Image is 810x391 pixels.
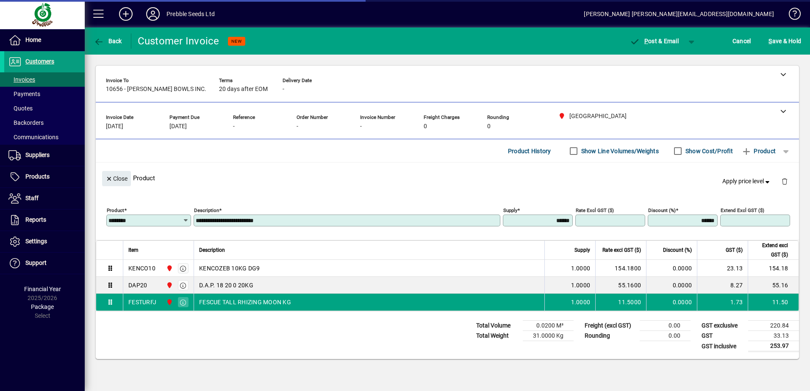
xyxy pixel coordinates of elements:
span: D.A.P. 18 20 0 20KG [199,281,253,289]
a: Home [4,30,85,51]
span: - [283,86,284,93]
span: Suppliers [25,151,50,158]
span: Product History [508,144,551,158]
span: Description [199,245,225,255]
mat-label: Extend excl GST ($) [721,207,764,213]
span: Financial Year [24,286,61,292]
span: 20 days after EOM [219,86,268,93]
div: FESTURFJ [128,298,156,306]
div: [PERSON_NAME] [PERSON_NAME][EMAIL_ADDRESS][DOMAIN_NAME] [584,7,774,21]
span: Extend excl GST ($) [753,241,788,259]
span: Communications [8,134,58,140]
td: 0.0000 [646,277,697,294]
mat-label: Product [107,207,124,213]
span: Backorders [8,119,44,126]
button: Product History [505,143,555,159]
button: Product [737,143,780,159]
app-page-header-button: Delete [774,177,795,185]
span: Item [128,245,139,255]
div: 11.5000 [601,298,641,306]
span: S [768,38,772,44]
span: Cancel [732,34,751,48]
td: 0.0000 [646,260,697,277]
span: ost & Email [630,38,679,44]
a: Suppliers [4,145,85,166]
span: Discount (%) [663,245,692,255]
span: Products [25,173,50,180]
a: Staff [4,188,85,209]
span: Invoices [8,76,35,83]
div: 154.1800 [601,264,641,273]
td: 0.0200 M³ [523,321,574,331]
a: Payments [4,87,85,101]
span: Payments [8,91,40,97]
td: 31.0000 Kg [523,331,574,341]
button: Save & Hold [766,33,803,49]
span: [DATE] [106,123,123,130]
span: - [360,123,362,130]
span: 0 [424,123,427,130]
div: KENCO10 [128,264,155,273]
td: 0.00 [640,331,691,341]
label: Show Cost/Profit [684,147,733,155]
app-page-header-button: Back [85,33,131,49]
span: Quotes [8,105,33,112]
span: P [644,38,648,44]
a: Quotes [4,101,85,116]
span: - [297,123,298,130]
span: PALMERSTON NORTH [164,281,174,290]
span: PALMERSTON NORTH [164,264,174,273]
span: Settings [25,238,47,245]
button: Delete [774,171,795,191]
span: Customers [25,58,54,65]
td: 23.13 [697,260,748,277]
span: KENCOZEB 10KG DG9 [199,264,260,273]
span: FESCUE TALL RHIZING MOON KG [199,298,291,306]
button: Add [112,6,139,22]
td: 154.18 [748,260,799,277]
button: Profile [139,6,166,22]
span: 1.0000 [571,264,591,273]
td: 0.00 [640,321,691,331]
td: 253.97 [748,341,799,352]
mat-label: Rate excl GST ($) [576,207,614,213]
td: 220.84 [748,321,799,331]
span: 0 [487,123,491,130]
a: Communications [4,130,85,144]
span: Supply [574,245,590,255]
app-page-header-button: Close [100,174,133,182]
div: Product [96,162,799,193]
div: DAP20 [128,281,147,289]
mat-label: Description [194,207,219,213]
span: PALMERSTON NORTH [164,297,174,307]
span: Close [105,172,128,186]
td: GST [697,331,748,341]
span: 1.0000 [571,281,591,289]
span: GST ($) [726,245,743,255]
span: - [233,123,235,130]
button: Post & Email [625,33,683,49]
span: 1.0000 [571,298,591,306]
td: Freight (excl GST) [580,321,640,331]
td: GST inclusive [697,341,748,352]
a: Invoices [4,72,85,87]
label: Show Line Volumes/Weights [580,147,659,155]
span: Staff [25,195,39,201]
a: Products [4,166,85,187]
mat-label: Discount (%) [648,207,676,213]
td: 33.13 [748,331,799,341]
td: 8.27 [697,277,748,294]
span: Back [94,38,122,44]
td: Total Volume [472,321,523,331]
td: 11.50 [748,294,799,311]
mat-label: Supply [503,207,517,213]
div: 55.1600 [601,281,641,289]
td: Total Weight [472,331,523,341]
td: 0.0000 [646,294,697,311]
a: Knowledge Base [782,2,799,29]
span: Package [31,303,54,310]
span: Apply price level [722,177,771,186]
a: Reports [4,209,85,231]
span: Product [741,144,776,158]
td: 1.73 [697,294,748,311]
